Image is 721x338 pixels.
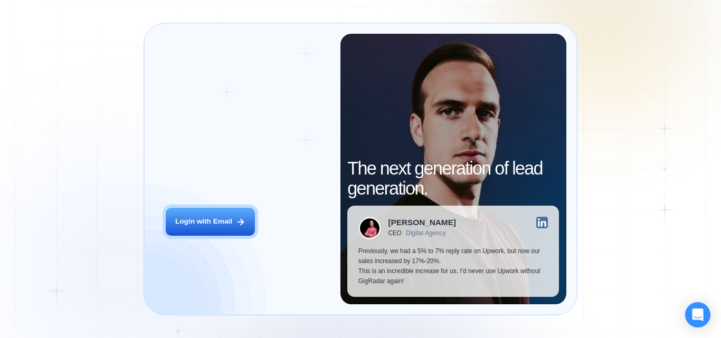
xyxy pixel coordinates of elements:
div: [PERSON_NAME] [388,218,456,226]
h2: The next generation of lead generation. [347,159,559,198]
button: Login with Email [166,208,255,236]
div: Digital Agency [406,230,445,237]
div: Login with Email [175,217,232,227]
div: CEO [388,230,401,237]
p: Previously, we had a 5% to 7% reply rate on Upwork, but now our sales increased by 17%-20%. This ... [358,246,548,286]
div: Open Intercom Messenger [685,302,710,327]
